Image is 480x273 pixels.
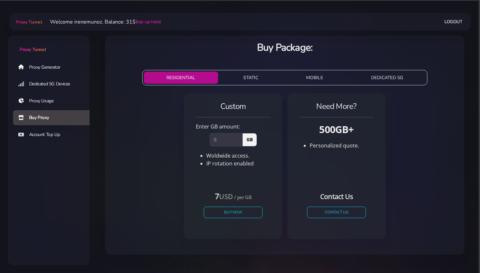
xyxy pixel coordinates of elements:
span: GB [242,133,257,146]
a: Proxy Tunnel [15,17,42,27]
div: Enter GB amount: [192,123,274,130]
h4: 7 [204,191,263,201]
a: Proxy Tunnel [8,36,90,53]
button: MOBILE [283,72,346,84]
a: Account Top Up [13,127,95,142]
button: STATIC [221,72,281,84]
li: Welcome irenemunoz. Balance: 31$ [42,18,161,26]
input: 0 [210,133,243,146]
h4: Need More? [299,101,374,112]
a: (top-up here) [136,18,161,25]
button: Buy Now [204,207,263,218]
small: USD [219,192,232,201]
a: Proxy Generator [13,60,95,75]
a: Buy Proxy [13,110,95,125]
button: DEDICATED 5G [349,72,426,84]
li: Personalized quote. [310,142,374,149]
a: Dedicated 5G Devices [13,77,95,92]
h4: Custom [196,101,270,112]
li: Woldwide access. [206,152,270,160]
span: Proxy Tunnel [20,46,46,53]
iframe: Webchat Widget [442,235,472,265]
a: CONTACT US [307,207,366,218]
a: Proxy Usage [13,94,95,109]
small: / per GB [234,194,251,200]
small: Contact Us [320,192,353,201]
a: Logout [444,16,463,28]
h3: 500GB+ [299,123,374,136]
span: Proxy Tunnel [16,19,42,25]
button: RESIDENTIAL [144,72,218,84]
h3: Buy Package: [111,41,459,54]
li: IP rotation enabled [206,160,270,167]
